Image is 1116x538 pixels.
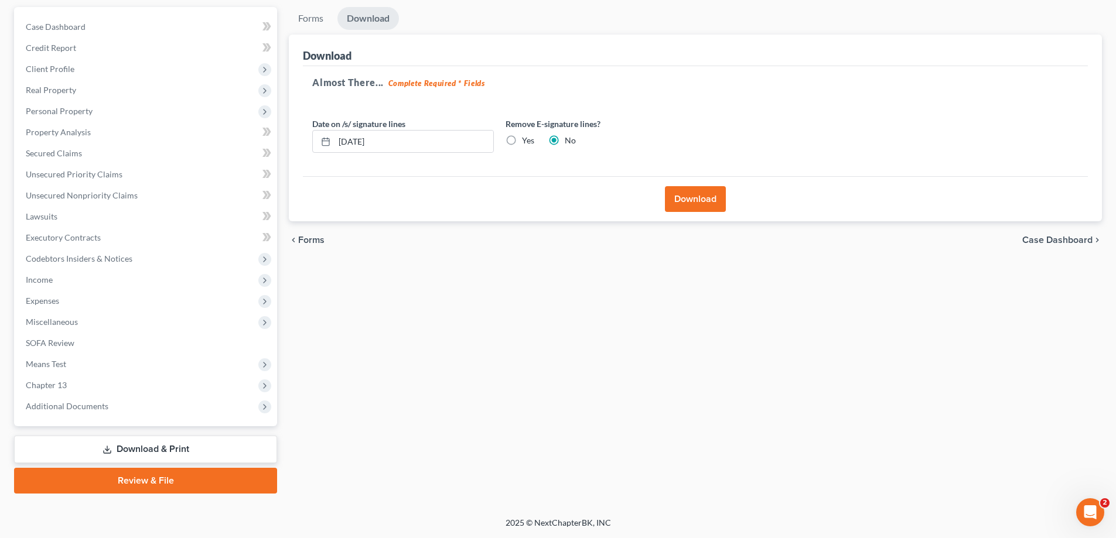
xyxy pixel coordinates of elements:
[1093,235,1102,245] i: chevron_right
[16,16,277,37] a: Case Dashboard
[14,436,277,463] a: Download & Print
[26,380,67,390] span: Chapter 13
[289,7,333,30] a: Forms
[26,85,76,95] span: Real Property
[26,401,108,411] span: Additional Documents
[1022,235,1093,245] span: Case Dashboard
[303,49,351,63] div: Download
[1100,498,1110,508] span: 2
[26,338,74,348] span: SOFA Review
[26,22,86,32] span: Case Dashboard
[26,211,57,221] span: Lawsuits
[16,122,277,143] a: Property Analysis
[16,37,277,59] a: Credit Report
[26,64,74,74] span: Client Profile
[16,164,277,185] a: Unsecured Priority Claims
[1076,498,1104,526] iframe: Intercom live chat
[312,118,405,130] label: Date on /s/ signature lines
[26,253,132,263] span: Codebtors Insiders & Notices
[335,131,493,153] input: MM/DD/YYYY
[26,106,93,116] span: Personal Property
[26,296,59,306] span: Expenses
[26,190,138,200] span: Unsecured Nonpriority Claims
[506,118,687,130] label: Remove E-signature lines?
[298,235,325,245] span: Forms
[26,232,101,242] span: Executory Contracts
[224,517,892,538] div: 2025 © NextChapterBK, INC
[312,76,1079,90] h5: Almost There...
[1022,235,1102,245] a: Case Dashboard chevron_right
[16,206,277,227] a: Lawsuits
[665,186,726,212] button: Download
[26,148,82,158] span: Secured Claims
[26,275,53,285] span: Income
[26,43,76,53] span: Credit Report
[16,227,277,248] a: Executory Contracts
[289,235,298,245] i: chevron_left
[289,235,340,245] button: chevron_left Forms
[14,468,277,494] a: Review & File
[337,7,399,30] a: Download
[16,185,277,206] a: Unsecured Nonpriority Claims
[26,127,91,137] span: Property Analysis
[388,78,485,88] strong: Complete Required * Fields
[522,135,534,146] label: Yes
[565,135,576,146] label: No
[26,359,66,369] span: Means Test
[26,169,122,179] span: Unsecured Priority Claims
[16,143,277,164] a: Secured Claims
[26,317,78,327] span: Miscellaneous
[16,333,277,354] a: SOFA Review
